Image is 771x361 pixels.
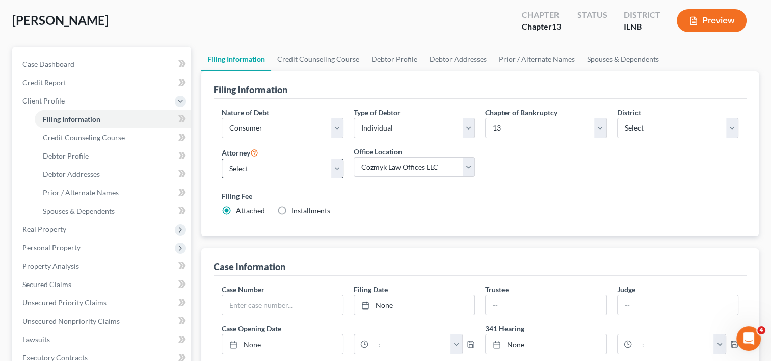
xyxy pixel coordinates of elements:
[757,326,765,334] span: 4
[552,21,561,31] span: 13
[43,133,125,142] span: Credit Counseling Course
[22,335,50,344] span: Lawsuits
[222,146,258,159] label: Attorney
[236,206,265,215] span: Attached
[354,146,402,157] label: Office Location
[22,317,120,325] span: Unsecured Nonpriority Claims
[677,9,747,32] button: Preview
[22,280,71,289] span: Secured Claims
[22,78,66,87] span: Credit Report
[486,295,606,315] input: --
[581,47,665,71] a: Spouses & Dependents
[222,107,269,118] label: Nature of Debt
[43,170,100,178] span: Debtor Addresses
[214,84,287,96] div: Filing Information
[22,96,65,105] span: Client Profile
[217,323,480,334] label: Case Opening Date
[22,225,66,234] span: Real Property
[522,9,561,21] div: Chapter
[214,261,285,273] div: Case Information
[22,243,81,252] span: Personal Property
[222,191,738,201] label: Filing Fee
[617,284,635,295] label: Judge
[14,73,191,92] a: Credit Report
[423,47,493,71] a: Debtor Addresses
[480,323,743,334] label: 341 Hearing
[624,9,660,21] div: District
[354,284,388,295] label: Filing Date
[35,110,191,128] a: Filing Information
[222,284,264,295] label: Case Number
[493,47,581,71] a: Prior / Alternate Names
[624,21,660,33] div: ILNB
[577,9,607,21] div: Status
[14,257,191,275] a: Property Analysis
[271,47,365,71] a: Credit Counseling Course
[14,275,191,294] a: Secured Claims
[485,284,509,295] label: Trustee
[365,47,423,71] a: Debtor Profile
[485,107,557,118] label: Chapter of Bankruptcy
[14,330,191,349] a: Lawsuits
[222,295,342,315] input: Enter case number...
[368,334,451,354] input: -- : --
[43,115,100,123] span: Filing Information
[35,147,191,165] a: Debtor Profile
[201,47,271,71] a: Filing Information
[43,151,89,160] span: Debtor Profile
[522,21,561,33] div: Chapter
[222,334,342,354] a: None
[35,184,191,202] a: Prior / Alternate Names
[486,334,606,354] a: None
[12,13,109,28] span: [PERSON_NAME]
[22,60,74,68] span: Case Dashboard
[617,107,641,118] label: District
[35,202,191,220] a: Spouses & Dependents
[43,207,115,215] span: Spouses & Dependents
[43,188,119,197] span: Prior / Alternate Names
[22,298,107,307] span: Unsecured Priority Claims
[354,107,401,118] label: Type of Debtor
[14,55,191,73] a: Case Dashboard
[22,262,79,270] span: Property Analysis
[736,326,761,351] iframe: Intercom live chat
[14,294,191,312] a: Unsecured Priority Claims
[618,295,738,315] input: --
[291,206,330,215] span: Installments
[354,295,474,315] a: None
[35,128,191,147] a: Credit Counseling Course
[632,334,714,354] input: -- : --
[14,312,191,330] a: Unsecured Nonpriority Claims
[35,165,191,184] a: Debtor Addresses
